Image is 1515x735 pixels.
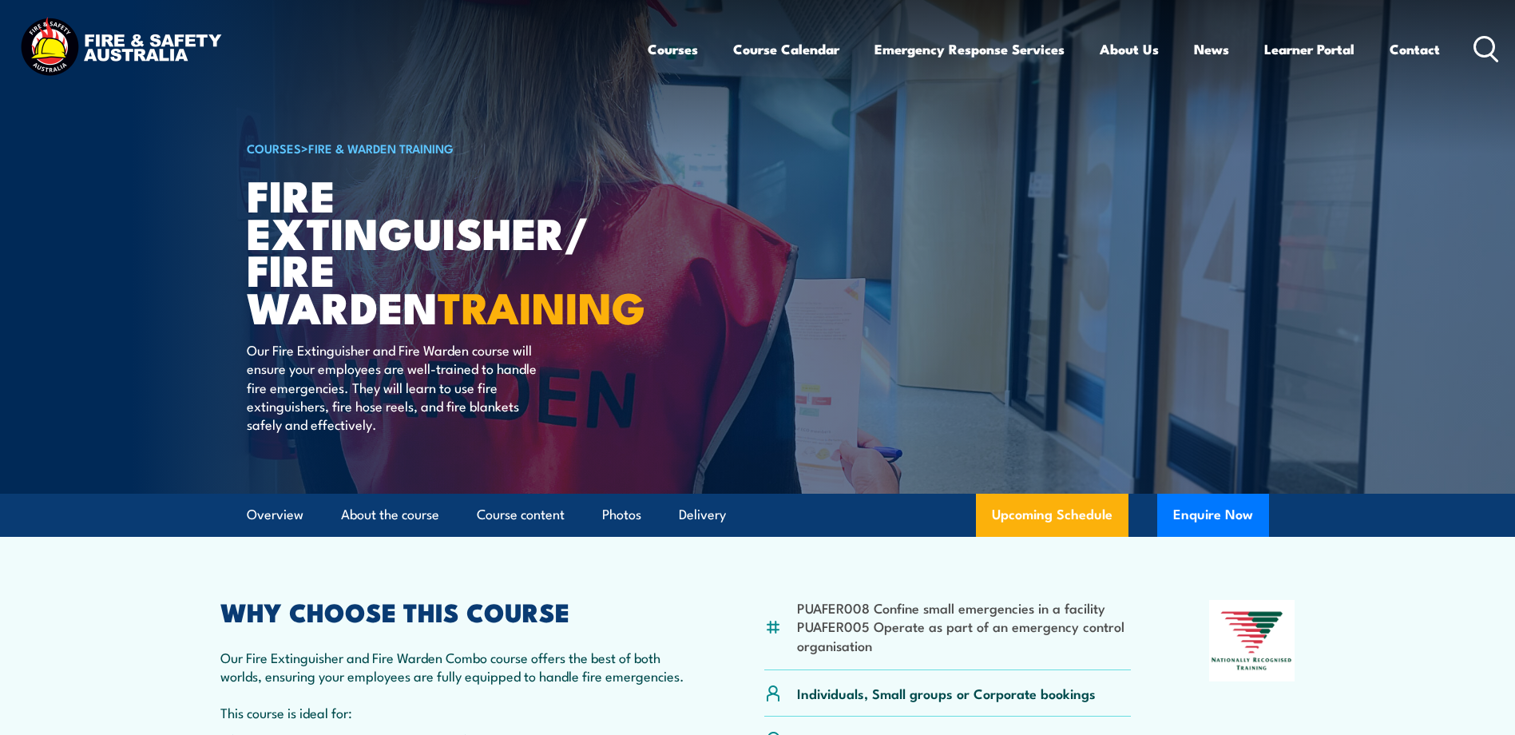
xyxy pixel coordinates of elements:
p: Individuals, Small groups or Corporate bookings [797,684,1096,702]
a: Delivery [679,494,726,536]
h1: Fire Extinguisher/ Fire Warden [247,176,641,325]
a: About the course [341,494,439,536]
a: Course Calendar [733,28,839,70]
button: Enquire Now [1157,494,1269,537]
a: Fire & Warden Training [308,139,454,157]
li: PUAFER005 Operate as part of an emergency control organisation [797,617,1132,654]
p: Our Fire Extinguisher and Fire Warden course will ensure your employees are well-trained to handl... [247,340,538,434]
a: Contact [1390,28,1440,70]
h2: WHY CHOOSE THIS COURSE [220,600,687,622]
a: Course content [477,494,565,536]
a: Emergency Response Services [874,28,1065,70]
p: Our Fire Extinguisher and Fire Warden Combo course offers the best of both worlds, ensuring your ... [220,648,687,685]
a: News [1194,28,1229,70]
a: Courses [648,28,698,70]
a: Photos [602,494,641,536]
a: Learner Portal [1264,28,1354,70]
a: Overview [247,494,303,536]
h6: > [247,138,641,157]
a: Upcoming Schedule [976,494,1128,537]
p: This course is ideal for: [220,703,687,721]
a: COURSES [247,139,301,157]
img: Nationally Recognised Training logo. [1209,600,1295,681]
a: About Us [1100,28,1159,70]
strong: TRAINING [438,272,645,339]
li: PUAFER008 Confine small emergencies in a facility [797,598,1132,617]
